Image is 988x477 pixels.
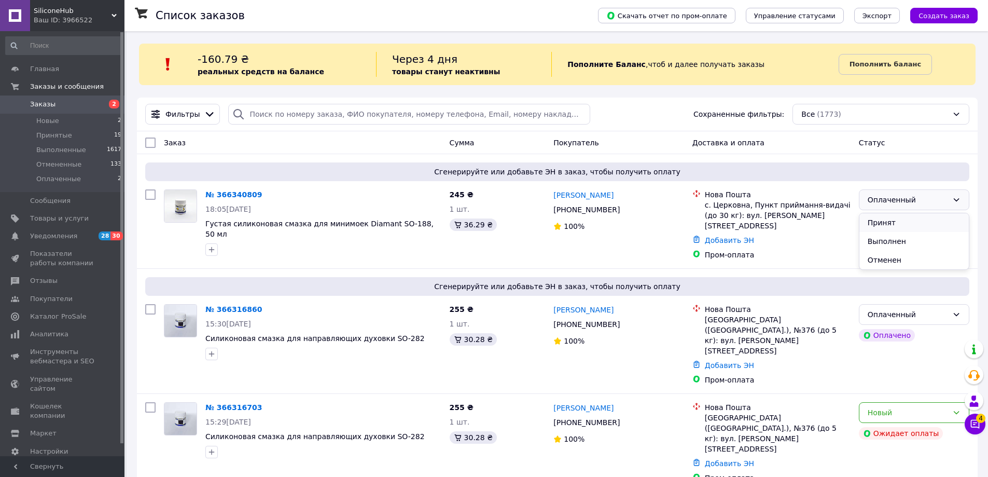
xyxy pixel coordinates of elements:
span: Отмененные [36,160,81,169]
a: Силиконовая смазка для направляющих духовки SO-282 [205,334,425,343]
span: Экспорт [862,12,892,20]
a: Фото товару [164,189,197,223]
span: Аналитика [30,330,68,339]
a: № 366340809 [205,190,262,199]
span: 18:05[DATE] [205,205,251,213]
img: Фото товару [164,190,197,222]
span: Сгенерируйте или добавьте ЭН в заказ, чтобы получить оплату [149,281,965,292]
span: Сообщения [30,196,71,206]
div: Нова Пошта [705,189,851,200]
div: Новый [868,407,948,418]
img: :exclamation: [160,57,176,72]
li: Отменен [859,251,969,269]
button: Скачать отчет по пром-оплате [598,8,735,23]
b: Пополните Баланс [567,60,646,69]
li: Принят [859,213,969,232]
div: Пром-оплата [705,250,851,260]
span: 255 ₴ [450,305,474,314]
span: Покупатель [553,139,599,147]
a: Добавить ЭН [705,236,754,244]
span: Главная [30,64,59,74]
span: -160.79 ₴ [198,53,249,65]
input: Поиск по номеру заказа, ФИО покупателя, номеру телефона, Email, номеру накладной [228,104,590,125]
div: Нова Пошта [705,304,851,315]
a: Добавить ЭН [705,459,754,468]
div: 36.29 ₴ [450,219,497,231]
div: Ожидает оплаты [859,427,943,440]
img: Фото товару [164,403,197,435]
span: Новые [36,116,59,126]
div: Оплаченный [868,194,948,206]
span: 100% [564,337,585,345]
span: Доставка и оплата [692,139,764,147]
div: Пром-оплата [705,375,851,385]
span: 15:30[DATE] [205,320,251,328]
span: 2 [109,100,119,108]
li: Выполнен [859,232,969,251]
span: Заказы [30,100,55,109]
a: [PERSON_NAME] [553,305,614,315]
span: 100% [564,222,585,230]
button: Создать заказ [910,8,978,23]
a: Пополнить баланс [839,54,932,75]
div: с. Церковна, Пункт приймання-видачі (до 30 кг): вул. [PERSON_NAME][STREET_ADDRESS] [705,200,851,231]
span: Отзывы [30,276,58,285]
span: Управление статусами [754,12,836,20]
span: 15:29[DATE] [205,418,251,426]
a: [PERSON_NAME] [553,403,614,413]
span: Заказ [164,139,186,147]
div: [PHONE_NUMBER] [551,202,622,217]
b: товары станут неактивны [392,67,500,76]
span: Все [801,109,815,119]
span: Каталог ProSale [30,312,86,321]
b: реальных средств на балансе [198,67,324,76]
div: , чтоб и далее получать заказы [551,52,838,77]
span: 2 [118,116,121,126]
div: [GEOGRAPHIC_DATA] ([GEOGRAPHIC_DATA].), №376 (до 5 кг): вул. [PERSON_NAME][STREET_ADDRESS] [705,413,851,454]
span: 1 шт. [450,205,470,213]
a: Силиконовая смазка для направляющих духовки SO-282 [205,432,425,441]
span: Уведомления [30,231,77,241]
a: № 366316703 [205,403,262,412]
span: 255 ₴ [450,403,474,412]
span: Через 4 дня [392,53,457,65]
div: [PHONE_NUMBER] [551,317,622,332]
span: Оплаченные [36,174,81,184]
span: 1617 [107,145,121,155]
span: 100% [564,435,585,443]
span: Сохраненные фильтры: [693,109,784,119]
span: Сгенерируйте или добавьте ЭН в заказ, чтобы получить оплату [149,167,965,177]
span: Фильтры [165,109,200,119]
div: Ваш ID: 3966522 [34,16,124,25]
span: 30 [110,231,122,240]
span: 1 шт. [450,320,470,328]
span: Густая силиконовая смазка для минимоек Diamant SO-188, 50 мл [205,220,434,238]
span: Принятые [36,131,72,140]
span: Статус [859,139,885,147]
span: Инструменты вебмастера и SEO [30,347,96,366]
div: [GEOGRAPHIC_DATA] ([GEOGRAPHIC_DATA].), №376 (до 5 кг): вул. [PERSON_NAME][STREET_ADDRESS] [705,315,851,356]
span: 245 ₴ [450,190,474,199]
span: 2 [118,174,121,184]
a: Добавить ЭН [705,361,754,370]
span: Настройки [30,447,68,456]
span: Покупатели [30,294,73,304]
a: Создать заказ [900,11,978,19]
span: Маркет [30,429,57,438]
span: 1 шт. [450,418,470,426]
span: Скачать отчет по пром-оплате [606,11,727,20]
a: [PERSON_NAME] [553,190,614,200]
span: (1773) [817,110,841,118]
input: Поиск [5,36,122,55]
img: Фото товару [164,305,197,337]
div: Нова Пошта [705,402,851,413]
b: Пополнить баланс [850,60,921,68]
button: Управление статусами [746,8,844,23]
span: Выполненные [36,145,86,155]
a: Фото товару [164,402,197,435]
button: Чат с покупателем4 [965,414,985,434]
span: Показатели работы компании [30,249,96,268]
div: 30.28 ₴ [450,431,497,444]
